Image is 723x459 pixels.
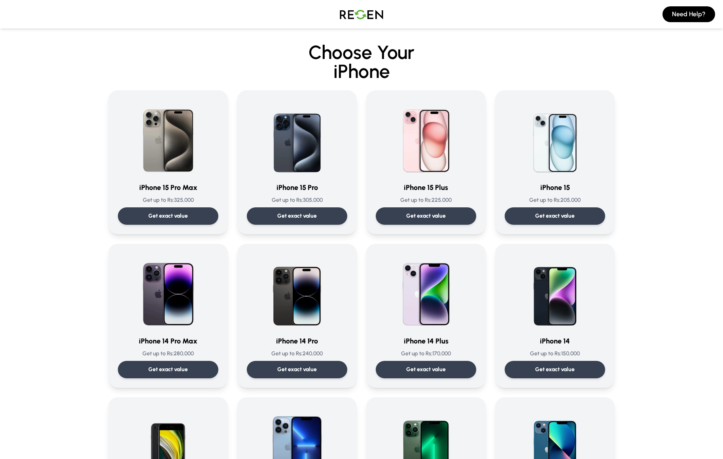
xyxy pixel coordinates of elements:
h3: iPhone 14 Pro Max [118,336,218,347]
p: Get exact value [148,366,188,374]
p: Get up to Rs: 325,000 [118,196,218,204]
p: Get up to Rs: 170,000 [376,350,476,358]
img: iPhone 15 Plus [388,100,464,176]
h3: iPhone 14 Pro [247,336,347,347]
img: iPhone 14 Plus [388,253,464,329]
p: Get exact value [148,212,188,220]
p: Get up to Rs: 240,000 [247,350,347,358]
img: iPhone 15 Pro Max [130,100,206,176]
h3: iPhone 15 Plus [376,182,476,193]
h3: iPhone 15 Pro Max [118,182,218,193]
span: iPhone [66,62,657,81]
h3: iPhone 15 [505,182,605,193]
p: Get exact value [406,212,446,220]
p: Get up to Rs: 280,000 [118,350,218,358]
img: iPhone 14 Pro [259,253,335,329]
p: Get exact value [535,366,575,374]
p: Get exact value [535,212,575,220]
p: Get up to Rs: 225,000 [376,196,476,204]
img: iPhone 15 Pro [259,100,335,176]
p: Get up to Rs: 305,000 [247,196,347,204]
p: Get exact value [277,366,317,374]
h3: iPhone 14 [505,336,605,347]
button: Need Help? [662,6,715,22]
h3: iPhone 15 Pro [247,182,347,193]
p: Get up to Rs: 205,000 [505,196,605,204]
p: Get exact value [277,212,317,220]
p: Get exact value [406,366,446,374]
h3: iPhone 14 Plus [376,336,476,347]
img: iPhone 14 Pro Max [130,253,206,329]
span: Choose Your [309,41,414,64]
p: Get up to Rs: 150,000 [505,350,605,358]
img: iPhone 14 [517,253,593,329]
img: Logo [334,3,389,25]
img: iPhone 15 [517,100,593,176]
